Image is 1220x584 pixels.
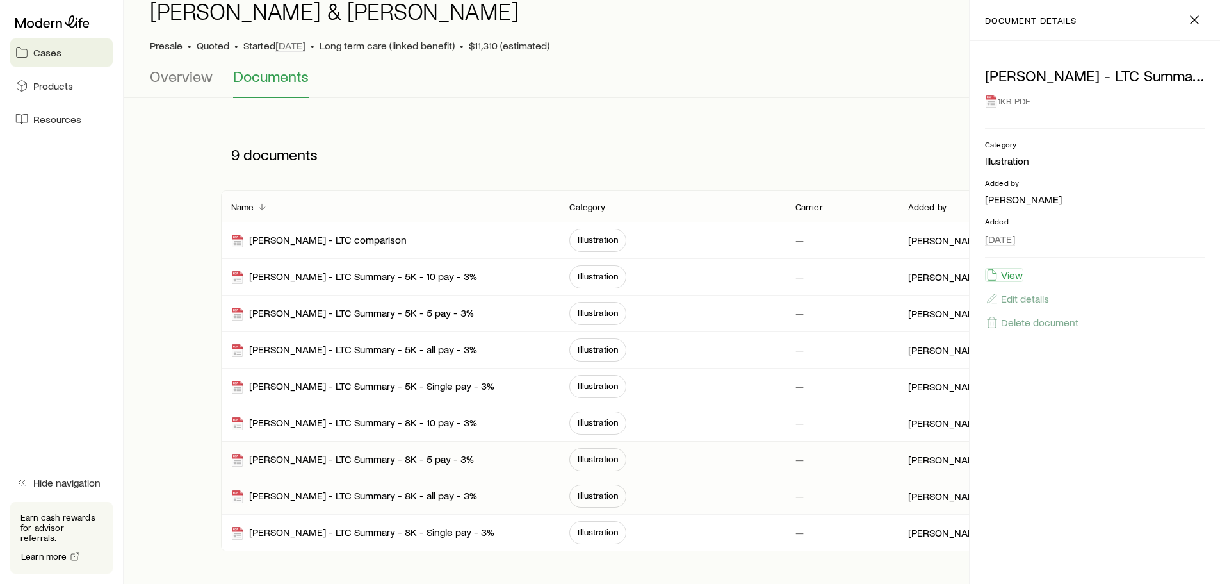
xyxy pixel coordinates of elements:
span: 9 [231,146,240,163]
p: [PERSON_NAME] [908,344,985,356]
p: — [795,271,804,283]
p: [PERSON_NAME] [908,526,985,539]
p: Category [569,202,605,212]
div: [PERSON_NAME] - LTC comparison [231,233,407,248]
p: — [795,417,804,430]
div: [PERSON_NAME] - LTC Summary - 8K - 10 pay - 3% [231,416,477,431]
span: • [460,39,464,52]
span: Documents [233,67,309,85]
p: Started [243,39,305,52]
p: — [795,490,804,503]
span: Illustration [578,417,618,428]
p: [PERSON_NAME] [908,490,985,503]
p: Earn cash rewards for advisor referrals. [20,512,102,543]
a: Products [10,72,113,100]
div: [PERSON_NAME] - LTC Summary - 5K - Single pay - 3% [231,380,494,394]
span: Illustration [578,381,618,391]
p: — [795,380,804,393]
p: [PERSON_NAME] [908,271,985,283]
span: • [311,39,314,52]
p: [PERSON_NAME] [985,193,1205,206]
span: Illustration [578,271,618,281]
div: [PERSON_NAME] - LTC Summary - 8K - 5 pay - 3% [231,453,474,467]
button: View [985,268,1023,282]
p: Added by [908,202,947,212]
p: document details [985,15,1077,26]
div: [PERSON_NAME] - LTC Summary - 5K - 5 pay - 3% [231,306,474,321]
a: Resources [10,105,113,133]
p: [PERSON_NAME] [908,380,985,393]
div: [PERSON_NAME] - LTC Summary - 5K - 10 pay - 3% [231,270,477,285]
p: Added [985,216,1205,226]
p: — [795,307,804,320]
p: [PERSON_NAME] [908,417,985,430]
span: Quoted [197,39,229,52]
p: — [795,234,804,247]
span: Illustration [578,454,618,464]
span: Learn more [21,552,67,561]
a: Cases [10,38,113,67]
p: Presale [150,39,183,52]
span: Cases [33,46,61,59]
span: Long term care (linked benefit) [320,39,455,52]
p: [PERSON_NAME] [908,307,985,320]
span: $11,310 (estimated) [469,39,549,52]
p: — [795,453,804,466]
span: documents [243,146,318,163]
div: [PERSON_NAME] - LTC Summary - 8K - Single pay - 3% [231,526,494,540]
div: [PERSON_NAME] - LTC Summary - 8K - all pay - 3% [231,489,477,504]
span: [DATE] [985,233,1015,246]
span: Illustration [578,490,618,501]
span: • [234,39,238,52]
div: 1KB PDF [985,90,1205,113]
p: Name [231,202,254,212]
div: Case details tabs [150,67,1194,98]
span: Illustration [578,344,618,355]
span: Hide navigation [33,476,101,489]
button: Hide navigation [10,469,113,497]
span: Illustration [578,308,618,318]
p: — [795,344,804,356]
button: Edit details [985,292,1050,306]
span: Illustration [578,235,618,245]
button: Delete document [985,315,1079,330]
span: [DATE] [275,39,305,52]
p: Illustration [985,154,1205,167]
p: Carrier [795,202,823,212]
p: Category [985,139,1205,149]
p: — [795,526,804,539]
p: [PERSON_NAME] [908,234,985,247]
span: Resources [33,113,81,126]
span: • [188,39,191,52]
span: Products [33,79,73,92]
div: [PERSON_NAME] - LTC Summary - 5K - all pay - 3% [231,343,477,358]
p: [PERSON_NAME] [908,453,985,466]
div: Earn cash rewards for advisor referrals.Learn more [10,502,113,574]
p: [PERSON_NAME] - LTC Summary - 8K - 5 pay - 3% [985,67,1205,85]
p: Added by [985,178,1205,188]
span: Overview [150,67,213,85]
span: Illustration [578,527,618,537]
